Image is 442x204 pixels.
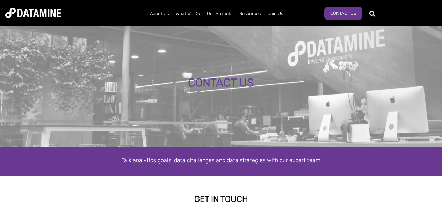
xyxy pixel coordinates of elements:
a: What We Do [172,5,203,23]
img: Datamine [5,8,61,18]
a: Join Us [264,5,287,23]
a: Contact Us [324,7,362,20]
a: Our Projects [203,5,236,23]
div: CONTACT US [53,77,389,89]
a: About Us [146,5,172,23]
span: Talk analytics goals, data challenges and data strategies with our expert team [122,157,320,164]
strong: GET IN TOUCH [194,194,248,204]
a: Resources [236,5,264,23]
